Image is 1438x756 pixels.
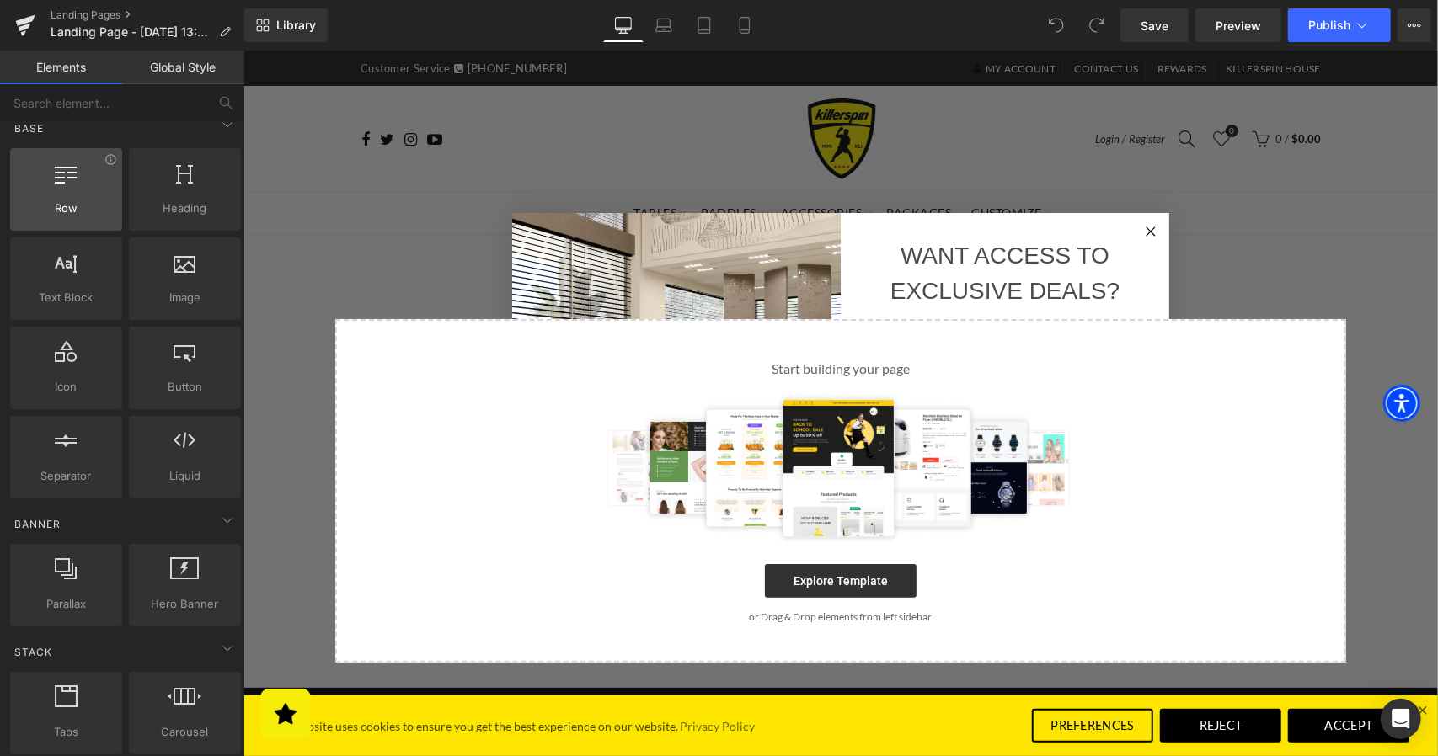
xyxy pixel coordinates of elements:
[17,638,67,689] iframe: Button to open loyalty program pop-up
[122,51,244,84] a: Global Style
[917,658,1038,692] button: Reject
[15,289,117,306] span: Text Block
[644,8,684,42] a: Laptop
[51,25,212,39] span: Landing Page - [DATE] 13:31:06
[13,120,45,136] span: Base
[1140,334,1177,371] div: Accessibility Menu
[269,162,597,543] img: f2e736b9-d692-4883-b44b-f782fb52f1fd.jpeg
[1398,8,1431,42] button: More
[1195,8,1281,42] a: Preview
[15,723,117,741] span: Tabs
[134,378,236,396] span: Button
[13,516,62,532] span: Banner
[603,8,644,42] a: Desktop
[134,200,236,217] span: Heading
[1216,17,1261,35] span: Preview
[104,153,117,166] div: View Information
[24,668,435,683] span: This website uses cookies to ensure you get the best experience on our website.
[134,595,236,613] span: Hero Banner
[1381,699,1421,739] div: Open Intercom Messenger
[13,644,54,660] span: Stack
[15,467,117,485] span: Separator
[788,658,910,692] button: Preferences
[521,514,673,547] a: Explore Template
[1173,653,1186,667] div: close
[897,171,917,191] button: Close dialog
[119,308,1076,328] p: Start building your page
[134,289,236,306] span: Image
[1045,658,1166,692] button: Accept
[119,561,1076,572] p: or Drag & Drop elements from left sidebar
[435,664,515,687] a: Privacy Policy (opens in a new tab)
[15,378,117,396] span: Icon
[1040,8,1073,42] button: Undo
[684,8,724,42] a: Tablet
[1308,19,1350,32] span: Publish
[1288,8,1391,42] button: Publish
[1141,17,1168,35] span: Save
[51,8,244,22] a: Landing Pages
[1080,8,1114,42] button: Redo
[15,595,117,613] span: Parallax
[244,8,328,42] a: New Library
[134,467,236,485] span: Liquid
[15,200,117,217] span: Row
[276,18,316,33] span: Library
[724,8,765,42] a: Mobile
[134,723,236,741] span: Carousel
